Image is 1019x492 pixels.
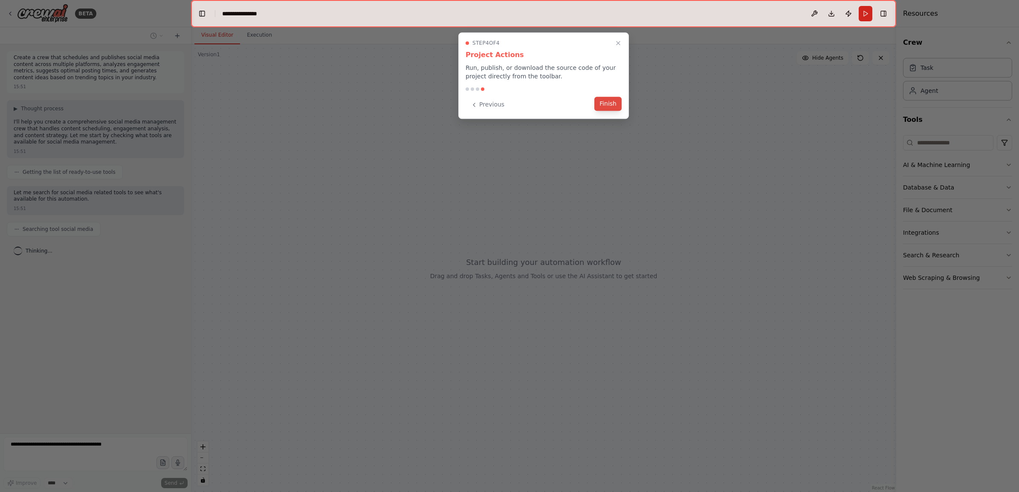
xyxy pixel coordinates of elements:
[472,40,500,46] span: Step 4 of 4
[196,8,208,20] button: Hide left sidebar
[594,97,622,111] button: Finish
[466,63,622,81] p: Run, publish, or download the source code of your project directly from the toolbar.
[466,98,509,112] button: Previous
[613,38,623,48] button: Close walkthrough
[466,50,622,60] h3: Project Actions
